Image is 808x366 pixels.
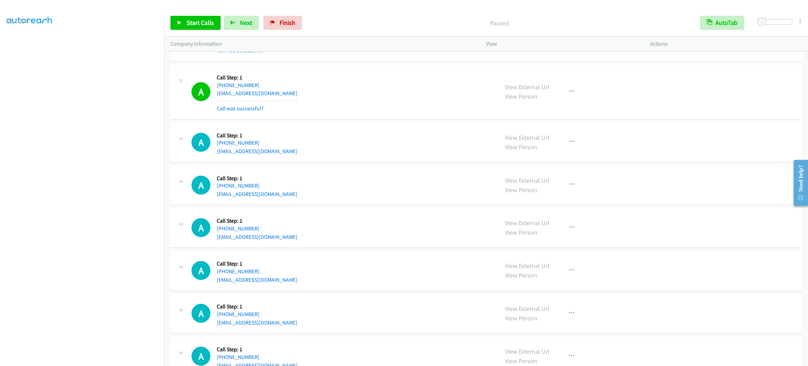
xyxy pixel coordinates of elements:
p: Actions [650,40,802,48]
h5: Call Step: 1 [217,132,297,139]
h1: A [191,176,210,195]
a: [PHONE_NUMBER] [217,225,260,232]
h1: A [191,347,210,366]
h1: A [191,218,210,237]
h5: Call Step: 1 [217,74,297,81]
div: The call is yet to be attempted [191,347,210,366]
span: Start Calls [187,19,214,27]
div: The call is yet to be attempted [191,304,210,323]
a: My Lists [6,16,27,24]
a: [PHONE_NUMBER] [217,82,260,89]
a: View Person [505,314,537,322]
a: View External Url [505,305,550,313]
a: [PHONE_NUMBER] [217,354,260,360]
div: The call is yet to be attempted [191,218,210,237]
p: Company Information [170,40,473,48]
h1: A [191,82,210,101]
span: Next [240,19,252,27]
h5: Call Step: 1 [217,175,297,182]
h5: Call Step: 1 [217,346,297,353]
a: [EMAIL_ADDRESS][DOMAIN_NAME] [217,319,297,326]
a: [EMAIL_ADDRESS][DOMAIN_NAME] [217,148,297,155]
div: The call is yet to be attempted [191,261,210,280]
iframe: To enrich screen reader interactions, please activate Accessibility in Grammarly extension settings [6,31,164,365]
div: The call is yet to be attempted [191,176,210,195]
a: View External Url [505,176,550,184]
a: [PHONE_NUMBER] [217,311,260,318]
a: View External Url [505,83,550,91]
a: Call was successful? [217,105,264,112]
a: View External Url [505,133,550,142]
a: [EMAIL_ADDRESS][DOMAIN_NAME] [217,90,297,97]
a: [PHONE_NUMBER] [217,182,260,189]
a: View Person [505,228,537,236]
a: View Person [505,186,537,194]
a: View External Url [505,219,550,227]
a: Finish [263,16,302,30]
div: The call is yet to be attempted [191,133,210,152]
h5: Call Step: 1 [217,260,297,267]
a: View External Url [505,262,550,270]
a: [EMAIL_ADDRESS][DOMAIN_NAME] [217,276,297,283]
button: AutoTab [700,16,744,30]
h5: Call Step: 1 [217,217,297,224]
p: View [486,40,638,48]
a: [PHONE_NUMBER] [217,139,260,146]
span: Finish [280,19,295,27]
h1: A [191,261,210,280]
iframe: Resource Center [788,155,808,211]
a: Start Calls [170,16,221,30]
a: View Person [505,92,537,100]
button: Next [224,16,259,30]
a: [EMAIL_ADDRESS][DOMAIN_NAME] [217,234,297,240]
a: View Person [505,357,537,365]
h5: Call Step: 1 [217,303,297,310]
p: Paused [311,18,687,28]
a: [EMAIL_ADDRESS][DOMAIN_NAME] [217,191,297,197]
h1: A [191,133,210,152]
a: [PHONE_NUMBER] [217,268,260,275]
a: View Person [505,271,537,279]
div: 1 [799,16,802,25]
h1: A [191,304,210,323]
a: View Person [505,143,537,151]
a: View External Url [505,347,550,355]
